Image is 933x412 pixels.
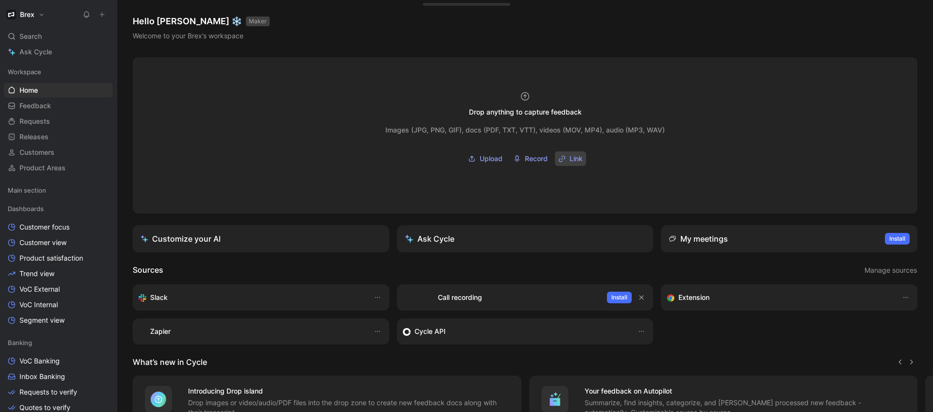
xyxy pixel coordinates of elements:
[669,233,728,245] div: My meetings
[397,225,654,252] button: Ask Cycle
[4,354,113,368] a: VoC Banking
[138,292,364,303] div: Sync your customers, send feedback and get updates in Slack
[429,5,474,8] div: Docs, images, videos, audio files, links & more
[19,31,42,42] span: Search
[4,8,47,21] button: BrexBrex
[19,284,60,294] span: VoC External
[889,234,905,244] span: Install
[585,385,906,397] h4: Your feedback on Autopilot
[4,45,113,59] a: Ask Cycle
[188,385,510,397] h4: Introducing Drop island
[19,222,69,232] span: Customer focus
[6,10,16,19] img: Brex
[403,292,600,303] div: Record & transcribe meetings from Zoom, Meet & Teams.
[4,335,113,350] div: Banking
[403,326,628,337] div: Sync customers & send feedback from custom sources. Get inspired by our favorite use case
[4,385,113,399] a: Requests to verify
[138,326,364,337] div: Capture feedback from thousands of sources with Zapier (survey results, recordings, sheets, etc).
[133,30,270,42] div: Welcome to your Brex’s workspace
[99,387,109,397] button: View actions
[99,284,109,294] button: View actions
[4,114,113,129] a: Requests
[8,185,46,195] span: Main section
[864,264,917,277] button: Manage sources
[4,130,113,144] a: Releases
[19,238,67,247] span: Customer view
[133,264,163,277] h2: Sources
[99,222,109,232] button: View actions
[415,326,446,337] h3: Cycle API
[864,264,917,276] span: Manage sources
[19,101,51,111] span: Feedback
[99,269,109,279] button: View actions
[19,269,54,279] span: Trend view
[19,300,58,310] span: VoC Internal
[667,292,892,303] div: Capture feedback from anywhere on the web
[4,65,113,79] div: Workspace
[19,356,60,366] span: VoC Banking
[4,99,113,113] a: Feedback
[405,233,454,245] div: Ask Cycle
[469,106,582,118] div: Drop anything to capture feedback
[4,201,113,216] div: Dashboards
[99,372,109,381] button: View actions
[8,338,32,347] span: Banking
[4,220,113,234] a: Customer focus
[4,251,113,265] a: Product satisfaction
[4,282,113,297] a: VoC External
[570,153,583,165] span: Link
[4,369,113,384] a: Inbox Banking
[8,67,41,77] span: Workspace
[4,313,113,328] a: Segment view
[4,83,113,98] a: Home
[607,292,632,303] button: Install
[19,85,38,95] span: Home
[133,16,270,27] h1: Hello [PERSON_NAME] ❄️
[525,153,548,165] span: Record
[4,235,113,250] a: Customer view
[133,356,207,368] h2: What’s new in Cycle
[140,233,221,245] div: Customize your AI
[8,204,44,214] span: Dashboards
[438,292,482,303] h3: Call recording
[885,233,910,245] button: Install
[4,183,113,198] div: Main section
[4,266,113,281] a: Trend view
[99,253,109,263] button: View actions
[19,116,50,126] span: Requests
[99,356,109,366] button: View actions
[555,151,586,166] button: Link
[611,293,627,302] span: Install
[480,153,502,165] span: Upload
[678,292,709,303] h3: Extension
[19,253,83,263] span: Product satisfaction
[20,10,35,19] h1: Brex
[19,132,49,142] span: Releases
[19,315,65,325] span: Segment view
[4,29,113,44] div: Search
[4,201,113,328] div: DashboardsCustomer focusCustomer viewProduct satisfactionTrend viewVoC ExternalVoC InternalSegmen...
[4,145,113,160] a: Customers
[4,297,113,312] a: VoC Internal
[4,161,113,175] a: Product Areas
[510,151,551,166] button: Record
[4,183,113,200] div: Main section
[385,124,665,136] div: Images (JPG, PNG, GIF), docs (PDF, TXT, VTT), videos (MOV, MP4), audio (MP3, WAV)
[19,372,65,381] span: Inbox Banking
[99,300,109,310] button: View actions
[19,163,66,173] span: Product Areas
[246,16,270,26] button: MAKER
[19,387,77,397] span: Requests to verify
[465,151,506,166] button: Upload
[429,0,474,4] div: Drop anything here to capture feedback
[19,46,52,58] span: Ask Cycle
[99,238,109,247] button: View actions
[99,315,109,325] button: View actions
[19,148,54,157] span: Customers
[150,326,171,337] h3: Zapier
[133,225,389,252] a: Customize your AI
[150,292,168,303] h3: Slack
